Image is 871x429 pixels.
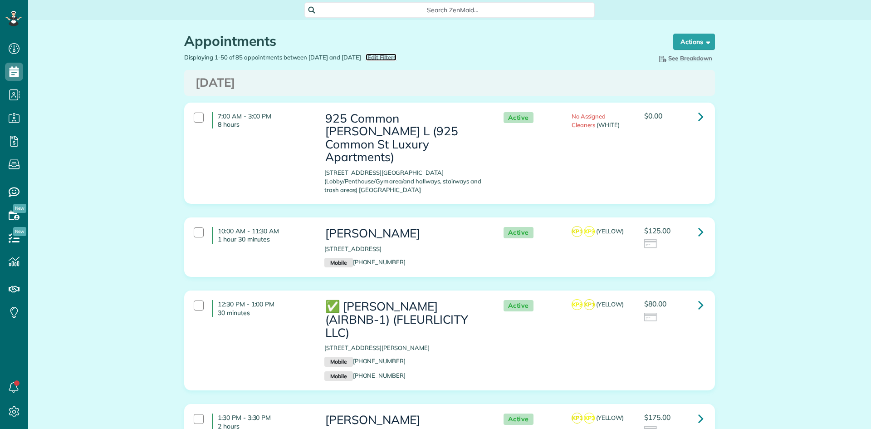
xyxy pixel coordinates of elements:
p: 8 hours [218,120,311,128]
span: KP1 [572,413,582,424]
a: Mobile[PHONE_NUMBER] [324,357,406,365]
h1: Appointments [184,34,656,49]
span: KP3 [584,226,595,237]
small: Mobile [324,357,352,367]
h3: [DATE] [196,76,704,89]
a: Mobile[PHONE_NUMBER] [324,258,406,266]
small: Mobile [324,371,352,381]
span: New [13,227,26,236]
img: icon_credit_card_neutral-3d9a980bd25ce6dbb0f2033d7200983694762465c175678fcbc2d8f4bc43548e.png [644,239,658,249]
span: See Breakdown [657,54,712,62]
span: Active [504,112,533,123]
h4: 7:00 AM - 3:00 PM [212,112,311,128]
h3: 925 Common [PERSON_NAME] L (925 Common St Luxury Apartments) [324,112,485,164]
p: [STREET_ADDRESS][GEOGRAPHIC_DATA] (Lobby/Penthouse/Gym area/and hallways, stairways and trash are... [324,168,485,194]
span: KP1 [572,226,582,237]
small: Mobile [324,258,352,268]
span: KP3 [584,413,595,424]
p: 30 minutes [218,309,311,317]
h3: ✅ [PERSON_NAME] (AIRBNB-1) (FLEURLICITY LLC) [324,300,485,339]
h4: 12:30 PM - 1:00 PM [212,300,311,316]
span: Active [504,227,533,238]
img: icon_credit_card_neutral-3d9a980bd25ce6dbb0f2033d7200983694762465c175678fcbc2d8f4bc43548e.png [644,313,658,323]
h3: [PERSON_NAME] [324,414,485,427]
span: (YELLOW) [596,414,624,421]
a: Edit Filters [366,54,397,61]
span: $125.00 [644,226,670,235]
p: [STREET_ADDRESS][PERSON_NAME] [324,344,485,352]
h4: 10:00 AM - 11:30 AM [212,227,311,243]
span: (YELLOW) [596,227,624,235]
span: Active [504,414,533,425]
p: 1 hour 30 minutes [218,235,311,243]
span: KP3 [572,299,582,310]
span: $0.00 [644,111,662,120]
span: $175.00 [644,413,670,422]
span: No Assigned Cleaners [572,113,606,128]
span: Active [504,300,533,311]
a: Mobile[PHONE_NUMBER] [324,372,406,379]
button: See Breakdown [655,53,715,63]
span: (WHITE) [597,121,620,128]
p: [STREET_ADDRESS] [324,245,485,253]
span: $80.00 [644,299,666,308]
button: Actions [673,34,715,50]
span: KP1 [584,299,595,310]
h3: [PERSON_NAME] [324,227,485,240]
span: (YELLOW) [596,301,624,308]
div: Displaying 1-50 of 85 appointments between [DATE] and [DATE] [177,53,450,62]
span: New [13,204,26,213]
span: Edit Filters [367,54,397,61]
